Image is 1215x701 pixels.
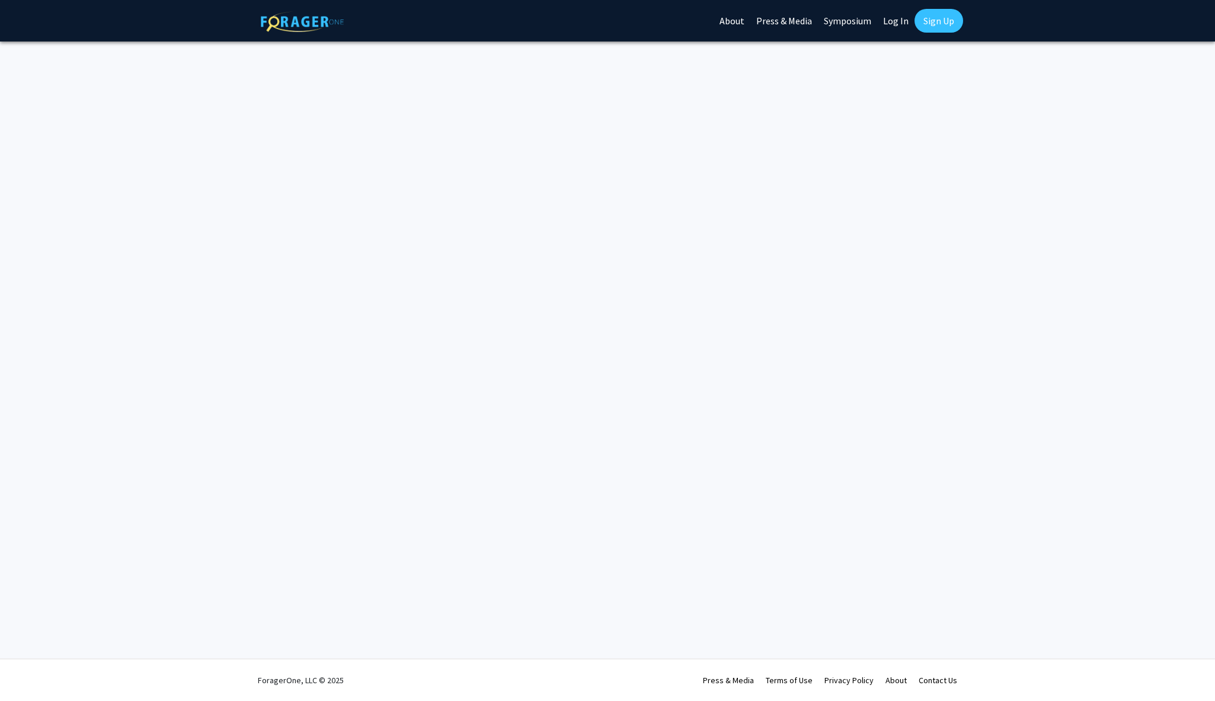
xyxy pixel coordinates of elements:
[766,675,813,686] a: Terms of Use
[915,9,963,33] a: Sign Up
[919,675,957,686] a: Contact Us
[258,659,344,701] div: ForagerOne, LLC © 2025
[885,675,907,686] a: About
[703,675,754,686] a: Press & Media
[261,11,344,32] img: ForagerOne Logo
[824,675,874,686] a: Privacy Policy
